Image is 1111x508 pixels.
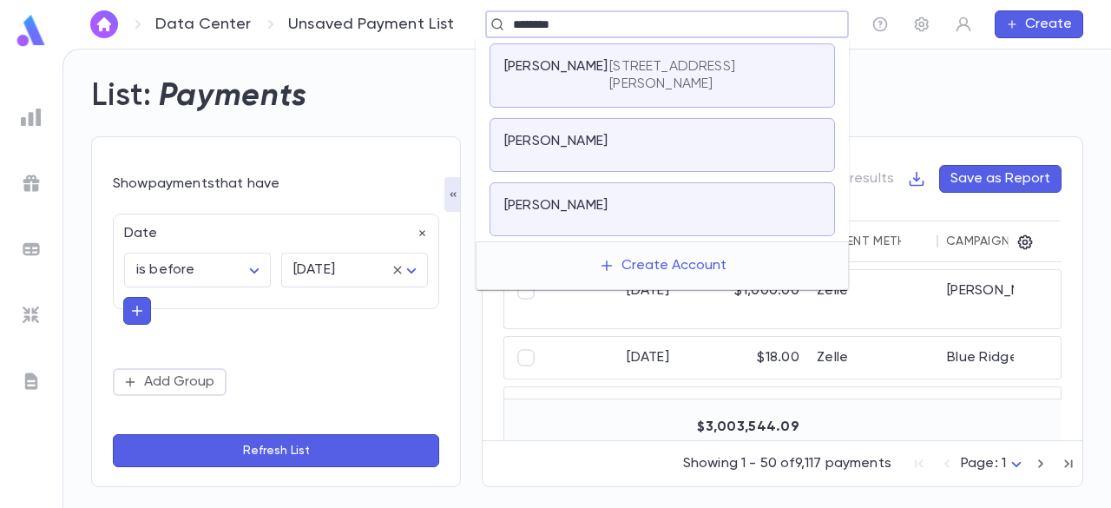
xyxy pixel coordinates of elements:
[816,234,925,248] div: Payment Method
[504,58,608,76] p: [PERSON_NAME]
[159,77,307,115] h2: Payments
[504,133,608,150] p: [PERSON_NAME]
[808,387,938,429] div: Zelle
[155,15,251,34] a: Data Center
[808,337,938,379] div: Zelle
[548,270,678,328] div: [DATE]
[21,371,42,392] img: letters_grey.7941b92b52307dd3b8a917253454ce1c.svg
[281,254,428,287] div: [DATE]
[678,387,808,429] div: $37.00
[938,337,1068,379] div: Blue Ridge Kollel
[678,270,808,328] div: $1,000.00
[678,406,808,448] div: $3,003,544.09
[938,270,1068,328] div: [PERSON_NAME]
[683,455,891,472] p: Showing 1 - 50 of 9,117 payments
[939,165,1062,193] button: Save as Report
[136,263,194,277] span: is before
[961,457,1006,471] span: Page: 1
[288,15,455,34] p: Unsaved Payment List
[548,337,678,379] div: [DATE]
[901,228,929,255] button: Sort
[825,170,894,188] p: 9117 results
[21,173,42,194] img: campaigns_grey.99e729a5f7ee94e3726e6486bddda8f1.svg
[124,254,271,287] div: is before
[585,249,740,282] button: Create Account
[21,107,42,128] img: reports_grey.c525e4749d1bce6a11f5fe2a8de1b229.svg
[808,270,938,328] div: Zelle
[113,368,227,396] button: Add Group
[961,451,1027,478] div: Page: 1
[293,263,335,277] span: [DATE]
[91,77,152,115] h2: List:
[21,305,42,326] img: imports_grey.530a8a0e642e233f2baf0ef88e8c9fcb.svg
[94,17,115,31] img: home_white.a664292cf8c1dea59945f0da9f25487c.svg
[113,434,439,467] button: Refresh List
[678,337,808,379] div: $18.00
[946,234,1017,248] div: Campaigns
[938,387,1068,429] div: Blue Ridge Kollel
[548,387,678,429] div: [DATE]
[995,10,1083,38] button: Create
[14,14,49,48] img: logo
[504,197,608,214] p: [PERSON_NAME]
[114,214,428,242] div: Date
[609,58,799,93] p: [STREET_ADDRESS][PERSON_NAME]
[113,175,439,193] p: Show payments that have
[21,239,42,260] img: batches_grey.339ca447c9d9533ef1741baa751efc33.svg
